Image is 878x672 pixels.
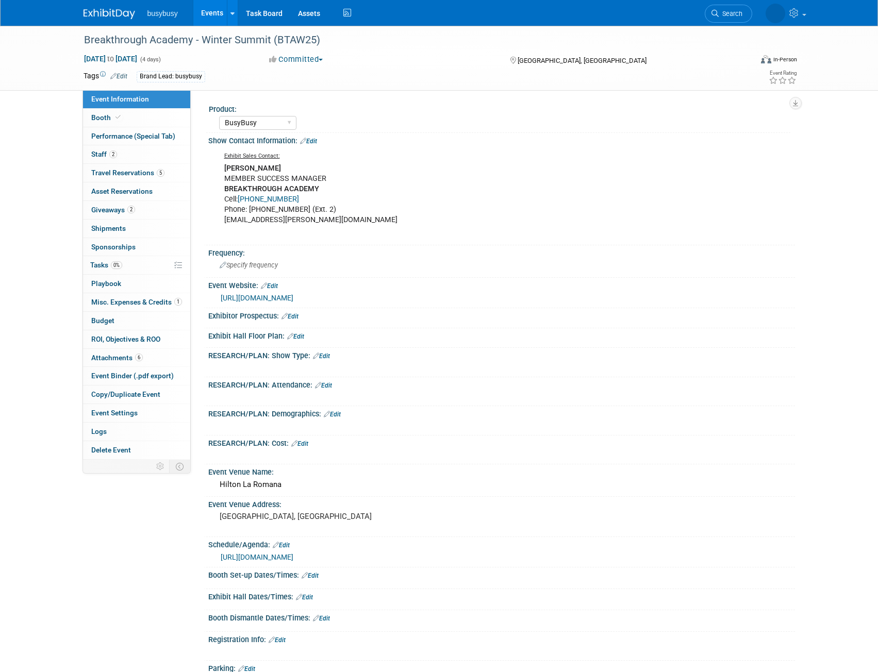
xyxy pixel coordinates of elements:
div: Registration Info: [208,632,795,645]
span: busybusy [147,9,178,18]
span: 1 [174,298,182,306]
a: Edit [315,382,332,389]
a: Event Binder (.pdf export) [83,367,190,385]
div: Event Venue Address: [208,497,795,510]
div: Frequency: [208,245,795,258]
a: Playbook [83,275,190,293]
a: Edit [291,440,308,447]
div: Event Rating [769,71,797,76]
div: Schedule/Agenda: [208,537,795,550]
span: Event Settings [91,409,138,417]
div: Exhibit Hall Floor Plan: [208,328,795,342]
span: Travel Reservations [91,169,164,177]
span: Booth [91,113,123,122]
div: Hilton La Romana [216,477,787,493]
a: Tasks0% [83,256,190,274]
img: Format-Inperson.png [761,55,771,63]
span: Tasks [90,261,122,269]
a: Edit [313,352,330,360]
a: Asset Reservations [83,182,190,200]
a: Performance (Special Tab) [83,127,190,145]
a: Edit [302,572,319,579]
span: Sponsorships [91,243,136,251]
a: Search [705,5,752,23]
a: Shipments [83,220,190,238]
span: Search [719,10,742,18]
a: Booth [83,109,190,127]
u: Exhibit Sales Contact: [224,153,280,159]
a: Edit [281,313,299,320]
span: 5 [157,169,164,177]
div: Brand Lead: busybusy [137,71,205,82]
span: Giveaways [91,206,135,214]
a: [URL][DOMAIN_NAME] [221,553,293,561]
a: Travel Reservations5 [83,164,190,182]
a: Giveaways2 [83,201,190,219]
div: Show Contact Information: [208,133,795,146]
b: [PERSON_NAME] [224,164,281,173]
button: Committed [266,54,327,65]
span: Misc. Expenses & Credits [91,298,182,306]
div: RESEARCH/PLAN: Demographics: [208,406,795,419]
span: [DATE] [DATE] [84,54,138,63]
span: Performance (Special Tab) [91,132,175,140]
span: Attachments [91,354,143,362]
a: ROI, Objectives & ROO [83,330,190,348]
a: Edit [324,411,341,418]
a: Edit [269,636,286,644]
a: Edit [313,615,330,622]
span: (4 days) [139,56,161,63]
a: Edit [261,282,278,290]
span: 2 [109,150,117,158]
span: Staff [91,150,117,158]
div: Exhibit Hall Dates/Times: [208,589,795,602]
a: Edit [110,73,127,80]
div: In-Person [773,56,797,63]
span: Delete Event [91,446,131,454]
span: 0% [111,261,122,269]
a: Staff2 [83,145,190,163]
a: Event Settings [83,404,190,422]
td: Toggle Event Tabs [169,460,190,473]
span: Shipments [91,224,126,232]
a: Event Information [83,90,190,108]
a: Copy/Duplicate Event [83,385,190,404]
b: BREAKTHROUGH ACADEMY [224,184,319,193]
div: RESEARCH/PLAN: Cost: [208,435,795,449]
span: Specify frequency [220,261,278,269]
a: Edit [287,333,304,340]
span: 6 [135,354,143,361]
div: Product: [209,102,790,114]
div: Event Format [691,54,798,69]
a: Delete Event [83,441,190,459]
td: Tags [84,71,127,82]
a: Logs [83,423,190,441]
a: Budget [83,312,190,330]
span: to [106,55,115,63]
div: Booth Dismantle Dates/Times: [208,610,795,624]
a: Edit [300,138,317,145]
img: Braden Gillespie [766,4,785,23]
span: [GEOGRAPHIC_DATA], [GEOGRAPHIC_DATA] [518,57,647,64]
div: MEMBER SUCCESS MANAGER Cell: Phone: [PHONE_NUMBER] (Ext. 2) [EMAIL_ADDRESS][PERSON_NAME][DOMAIN_N... [217,148,682,241]
div: RESEARCH/PLAN: Show Type: [208,348,795,361]
span: Asset Reservations [91,187,153,195]
i: Booth reservation complete [115,114,121,120]
span: Budget [91,316,114,325]
pre: [GEOGRAPHIC_DATA], [GEOGRAPHIC_DATA] [220,512,441,521]
div: RESEARCH/PLAN: Attendance: [208,377,795,391]
a: [PHONE_NUMBER] [238,195,299,204]
div: Exhibitor Prospectus: [208,308,795,322]
div: Breakthrough Academy - Winter Summit (BTAW25) [80,31,737,49]
span: Logs [91,427,107,435]
span: 2 [127,206,135,213]
span: ROI, Objectives & ROO [91,335,160,343]
a: Edit [273,542,290,549]
div: Event Venue Name: [208,464,795,477]
td: Personalize Event Tab Strip [152,460,170,473]
a: [URL][DOMAIN_NAME] [221,294,293,302]
span: Playbook [91,279,121,288]
a: Edit [296,594,313,601]
span: Event Information [91,95,149,103]
span: Copy/Duplicate Event [91,390,160,398]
